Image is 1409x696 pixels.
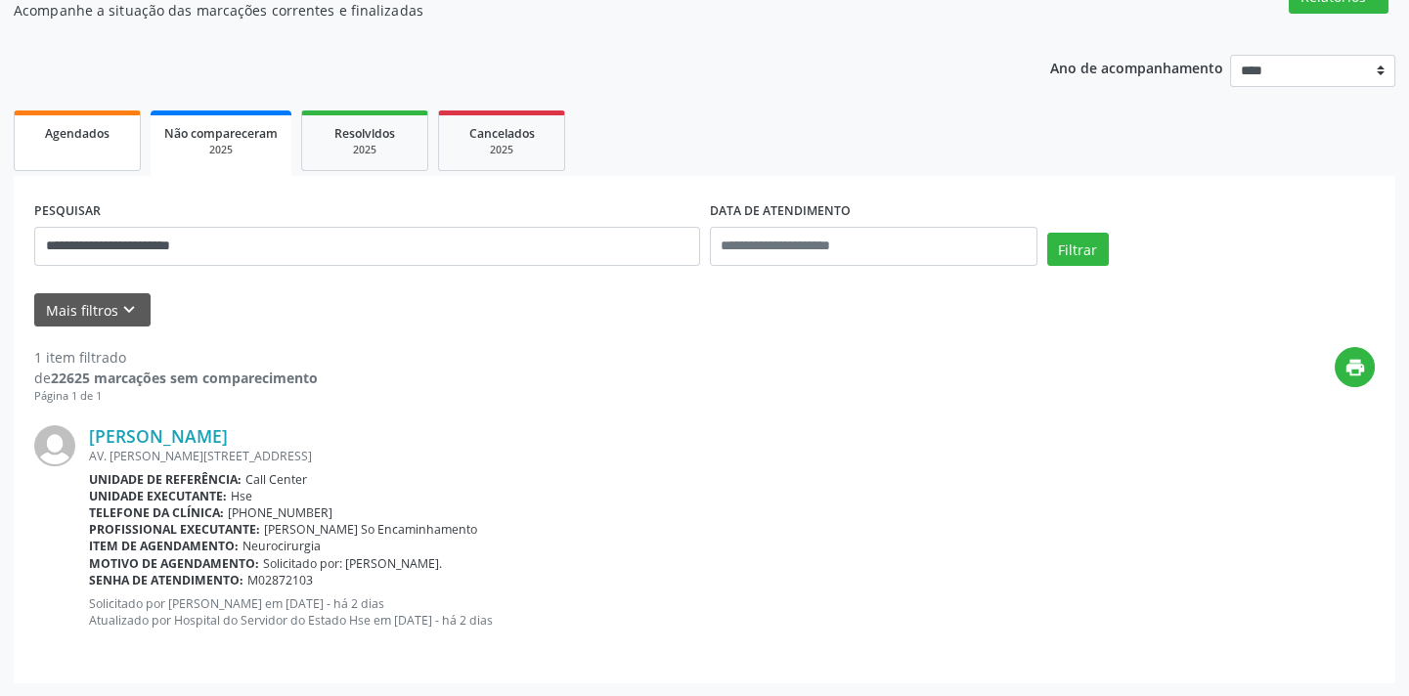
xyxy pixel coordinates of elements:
[89,521,260,538] b: Profissional executante:
[89,425,228,447] a: [PERSON_NAME]
[118,299,140,321] i: keyboard_arrow_down
[228,504,332,521] span: [PHONE_NUMBER]
[231,488,252,504] span: Hse
[469,125,535,142] span: Cancelados
[89,504,224,521] b: Telefone da clínica:
[164,143,278,157] div: 2025
[89,538,239,554] b: Item de agendamento:
[45,125,110,142] span: Agendados
[89,555,259,572] b: Motivo de agendamento:
[1050,55,1223,79] p: Ano de acompanhamento
[245,471,307,488] span: Call Center
[89,488,227,504] b: Unidade executante:
[34,425,75,466] img: img
[247,572,313,588] span: M02872103
[1335,347,1375,387] button: print
[89,572,243,588] b: Senha de atendimento:
[1047,233,1109,266] button: Filtrar
[89,595,1375,629] p: Solicitado por [PERSON_NAME] em [DATE] - há 2 dias Atualizado por Hospital do Servidor do Estado ...
[334,125,395,142] span: Resolvidos
[264,521,477,538] span: [PERSON_NAME] So Encaminhamento
[89,448,1375,464] div: AV. [PERSON_NAME][STREET_ADDRESS]
[34,388,318,405] div: Página 1 de 1
[34,368,318,388] div: de
[164,125,278,142] span: Não compareceram
[710,196,851,227] label: DATA DE ATENDIMENTO
[34,347,318,368] div: 1 item filtrado
[34,293,151,327] button: Mais filtroskeyboard_arrow_down
[453,143,550,157] div: 2025
[316,143,414,157] div: 2025
[51,369,318,387] strong: 22625 marcações sem comparecimento
[1344,357,1366,378] i: print
[242,538,321,554] span: Neurocirurgia
[89,471,242,488] b: Unidade de referência:
[263,555,442,572] span: Solicitado por: [PERSON_NAME].
[34,196,101,227] label: PESQUISAR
